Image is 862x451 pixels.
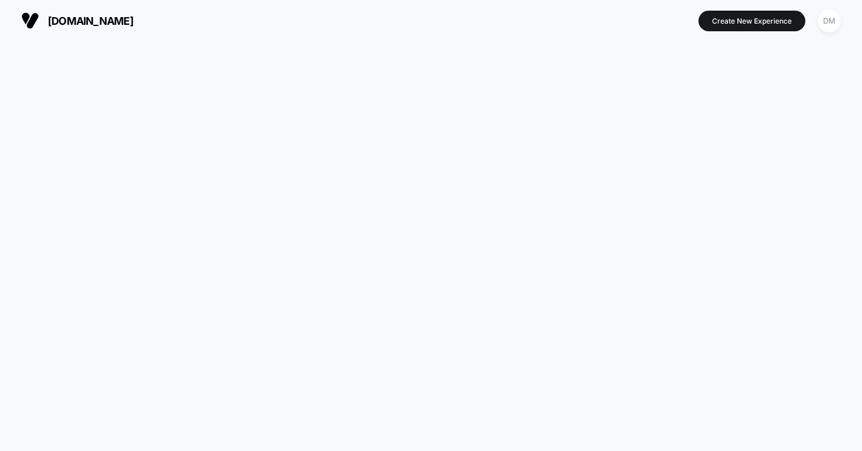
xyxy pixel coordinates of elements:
[818,9,841,32] div: DM
[21,12,39,30] img: Visually logo
[48,15,133,27] span: [DOMAIN_NAME]
[18,11,137,30] button: [DOMAIN_NAME]
[698,11,805,31] button: Create New Experience
[814,9,844,33] button: DM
